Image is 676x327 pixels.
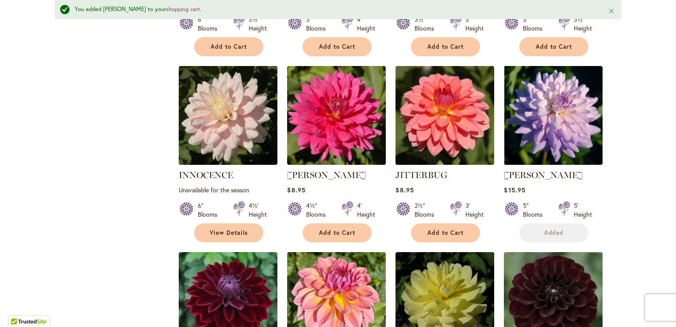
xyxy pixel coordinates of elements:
[179,170,233,180] a: INNOCENCE
[411,37,480,56] button: Add to Cart
[7,296,31,320] iframe: Launch Accessibility Center
[198,201,223,219] div: 6" Blooms
[504,66,603,165] img: JORDAN NICOLE
[504,170,583,180] a: [PERSON_NAME]
[415,15,439,33] div: 3½" Blooms
[306,15,331,33] div: 3" Blooms
[194,223,263,242] a: View Details
[303,223,372,242] button: Add to Cart
[523,15,548,33] div: 3" Blooms
[519,37,588,56] button: Add to Cart
[396,186,414,194] span: $8.95
[415,201,439,219] div: 2½" Blooms
[504,158,603,167] a: JORDAN NICOLE
[249,15,267,33] div: 3½' Height
[166,5,200,13] a: shopping cart
[179,186,277,194] p: Unavailable for the season
[319,229,355,237] span: Add to Cart
[210,229,248,237] span: View Details
[357,15,375,33] div: 4' Height
[306,201,331,219] div: 4½" Blooms
[427,229,464,237] span: Add to Cart
[179,66,277,165] img: INNOCENCE
[249,201,267,219] div: 4½' Height
[287,186,305,194] span: $8.95
[75,5,595,14] div: You added [PERSON_NAME] to your .
[396,170,447,180] a: JITTERBUG
[396,66,494,165] img: JITTERBUG
[536,43,572,51] span: Add to Cart
[198,15,223,33] div: 8" Blooms
[303,37,372,56] button: Add to Cart
[357,201,375,219] div: 4' Height
[319,43,355,51] span: Add to Cart
[396,158,494,167] a: JITTERBUG
[411,223,480,242] button: Add to Cart
[465,201,484,219] div: 3' Height
[287,170,366,180] a: [PERSON_NAME]
[523,201,548,219] div: 5" Blooms
[211,43,247,51] span: Add to Cart
[287,158,386,167] a: JENNA
[427,43,464,51] span: Add to Cart
[194,37,263,56] button: Add to Cart
[465,15,484,33] div: 3' Height
[504,186,525,194] span: $15.95
[287,66,386,165] img: JENNA
[574,15,592,33] div: 3½' Height
[179,158,277,167] a: INNOCENCE
[574,201,592,219] div: 5' Height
